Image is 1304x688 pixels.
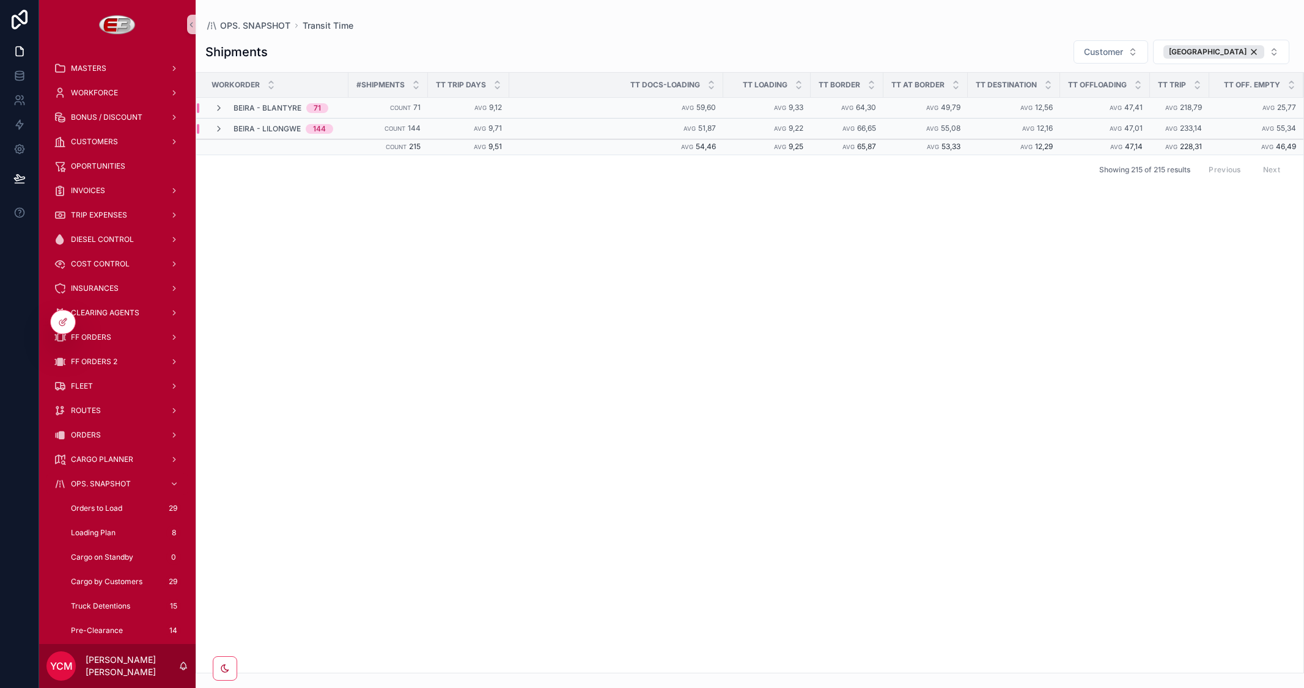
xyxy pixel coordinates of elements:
small: Avg [474,104,487,111]
span: OPS. SNAPSHOT [71,479,131,489]
span: CLEARING AGENTS [71,308,139,318]
a: Loading Plan8 [61,522,188,544]
small: Avg [842,125,855,132]
span: FF ORDERS 2 [71,357,117,367]
a: Orders to Load29 [61,497,188,519]
span: CARGO PLANNER [71,455,133,464]
a: INSURANCES [46,277,188,299]
span: TT Off. Empty [1224,80,1280,90]
span: FF ORDERS [71,332,111,342]
span: 49,79 [941,103,960,112]
a: Pre-Clearance14 [61,620,188,642]
span: BONUS / DISCOUNT [71,112,142,122]
span: 218,79 [1180,103,1202,112]
span: TT Loading [743,80,787,90]
small: Avg [774,125,786,132]
span: TT Destination [976,80,1037,90]
small: Avg [474,144,486,150]
span: ROUTES [71,406,101,415]
span: TT Offloading [1068,80,1127,90]
small: Avg [842,144,855,150]
small: Avg [1110,104,1122,111]
span: Cargo on Standby [71,552,133,562]
button: Select Button [1153,40,1289,64]
span: 51,87 [698,123,716,133]
div: 144 [313,124,326,134]
span: 9,33 [789,103,803,112]
p: [PERSON_NAME] [PERSON_NAME] [86,654,179,678]
span: 47,01 [1124,123,1143,133]
span: COST CONTROL [71,259,130,269]
span: 65,87 [857,142,876,151]
span: TT Trip Days [436,80,486,90]
a: BONUS / DISCOUNT [46,106,188,128]
a: CUSTOMERS [46,131,188,153]
small: Avg [926,125,938,132]
a: ROUTES [46,400,188,422]
small: Avg [1165,104,1177,111]
a: TRIP EXPENSES [46,204,188,226]
span: Orders to Load [71,503,122,513]
span: 233,14 [1180,123,1202,133]
span: 9,12 [489,103,502,112]
small: Avg [927,144,939,150]
span: Truck Detentions [71,601,130,611]
div: scrollable content [39,49,196,644]
span: ORDERS [71,430,101,440]
div: 0 [166,550,181,565]
div: 71 [314,103,321,113]
span: Workorder [212,80,260,90]
a: INVOICES [46,180,188,202]
span: 71 [413,103,421,112]
a: Truck Detentions15 [61,595,188,617]
span: 12,29 [1035,142,1053,151]
span: 59,60 [696,103,716,112]
span: Customer [1084,46,1123,58]
div: 29 [165,501,181,516]
span: 9,51 [488,142,502,151]
span: Loading Plan [71,528,116,538]
small: Avg [1261,144,1273,150]
a: Cargo by Customers29 [61,571,188,593]
a: Transit Time [303,20,353,32]
small: Avg [1110,144,1122,150]
span: TT At Border [891,80,945,90]
div: [GEOGRAPHIC_DATA] [1163,45,1264,59]
a: CLEARING AGENTS [46,302,188,324]
span: TRIP EXPENSES [71,210,127,220]
span: 228,31 [1180,142,1202,151]
small: Avg [1262,125,1274,132]
small: Count [386,144,407,150]
span: FLEET [71,381,93,391]
span: INSURANCES [71,284,119,293]
span: OPORTUNITIES [71,161,125,171]
span: TT Trip [1158,80,1186,90]
span: YCM [50,659,73,673]
small: Avg [1165,144,1177,150]
small: Count [385,125,405,132]
img: App logo [99,15,136,34]
a: ORDERS [46,424,188,446]
span: 53,33 [941,142,960,151]
small: Avg [841,104,853,111]
button: Select Button [1074,40,1148,64]
h1: Shipments [205,43,268,60]
a: WORKFORCE [46,82,188,104]
small: Avg [474,125,486,132]
div: 29 [165,574,181,589]
small: Avg [1110,125,1122,132]
small: Avg [774,104,786,111]
span: CUSTOMERS [71,137,118,147]
span: 54,46 [696,142,716,151]
small: Avg [1262,104,1275,111]
span: 9,25 [789,142,803,151]
span: Showing 215 of 215 results [1099,165,1190,175]
div: 15 [166,599,181,613]
span: MASTERS [71,64,106,73]
span: 47,41 [1124,103,1143,112]
small: Avg [682,104,694,111]
button: Unselect MALAWI [1163,45,1264,59]
span: Beira - Blantyre [234,103,301,113]
span: 25,77 [1277,103,1296,112]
